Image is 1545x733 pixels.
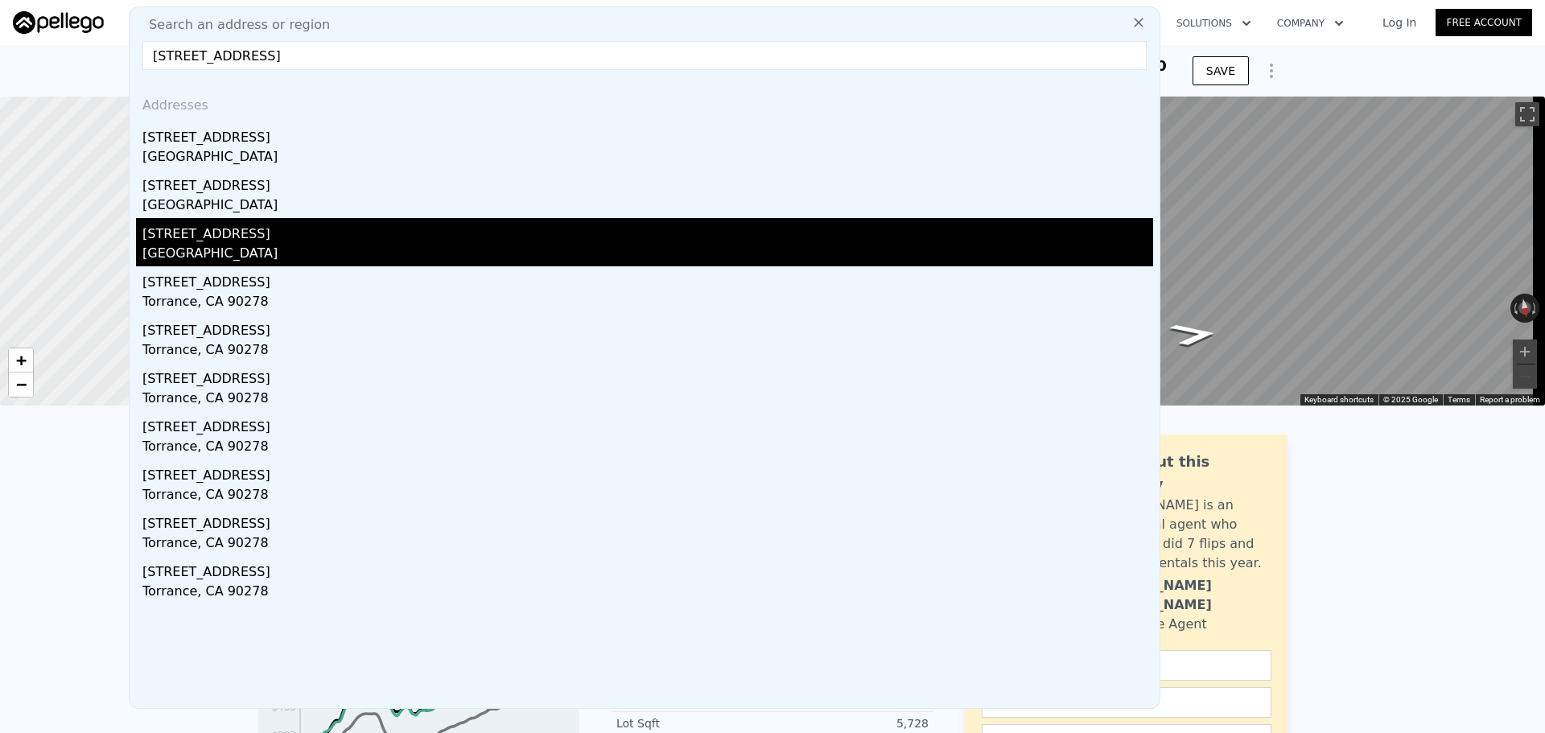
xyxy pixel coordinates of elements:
[136,83,1153,121] div: Addresses
[142,292,1153,315] div: Torrance, CA 90278
[142,266,1153,292] div: [STREET_ADDRESS]
[1255,55,1287,87] button: Show Options
[1092,576,1271,615] div: [PERSON_NAME] [PERSON_NAME]
[142,340,1153,363] div: Torrance, CA 90278
[1164,9,1264,38] button: Solutions
[142,533,1153,556] div: Torrance, CA 90278
[1150,317,1239,352] path: Go West, 182nd Pl
[1515,102,1539,126] button: Toggle fullscreen view
[9,373,33,397] a: Zoom out
[271,702,296,713] tspan: $433
[142,363,1153,389] div: [STREET_ADDRESS]
[1264,9,1357,38] button: Company
[142,508,1153,533] div: [STREET_ADDRESS]
[1092,451,1271,496] div: Ask about this property
[142,121,1153,147] div: [STREET_ADDRESS]
[142,459,1153,485] div: [STREET_ADDRESS]
[9,348,33,373] a: Zoom in
[136,15,330,35] span: Search an address or region
[1304,394,1374,406] button: Keyboard shortcuts
[1516,293,1533,323] button: Reset the view
[142,411,1153,437] div: [STREET_ADDRESS]
[1531,294,1540,323] button: Rotate clockwise
[142,170,1153,196] div: [STREET_ADDRESS]
[1448,395,1470,404] a: Terms (opens in new tab)
[13,11,104,34] img: Pellego
[1513,364,1537,389] button: Zoom out
[1383,395,1438,404] span: © 2025 Google
[142,41,1147,70] input: Enter an address, city, region, neighborhood or zip code
[142,582,1153,604] div: Torrance, CA 90278
[142,485,1153,508] div: Torrance, CA 90278
[142,218,1153,244] div: [STREET_ADDRESS]
[1480,395,1540,404] a: Report a problem
[1436,9,1532,36] a: Free Account
[1092,496,1271,573] div: [PERSON_NAME] is an active local agent who personally did 7 flips and bought 3 rentals this year.
[1513,340,1537,364] button: Zoom in
[16,350,27,370] span: +
[142,315,1153,340] div: [STREET_ADDRESS]
[142,389,1153,411] div: Torrance, CA 90278
[772,715,929,731] div: 5,728
[1510,294,1519,323] button: Rotate counterclockwise
[1363,14,1436,31] a: Log In
[142,196,1153,218] div: [GEOGRAPHIC_DATA]
[142,244,1153,266] div: [GEOGRAPHIC_DATA]
[142,147,1153,170] div: [GEOGRAPHIC_DATA]
[142,437,1153,459] div: Torrance, CA 90278
[142,556,1153,582] div: [STREET_ADDRESS]
[1193,56,1249,85] button: SAVE
[616,715,772,731] div: Lot Sqft
[16,374,27,394] span: −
